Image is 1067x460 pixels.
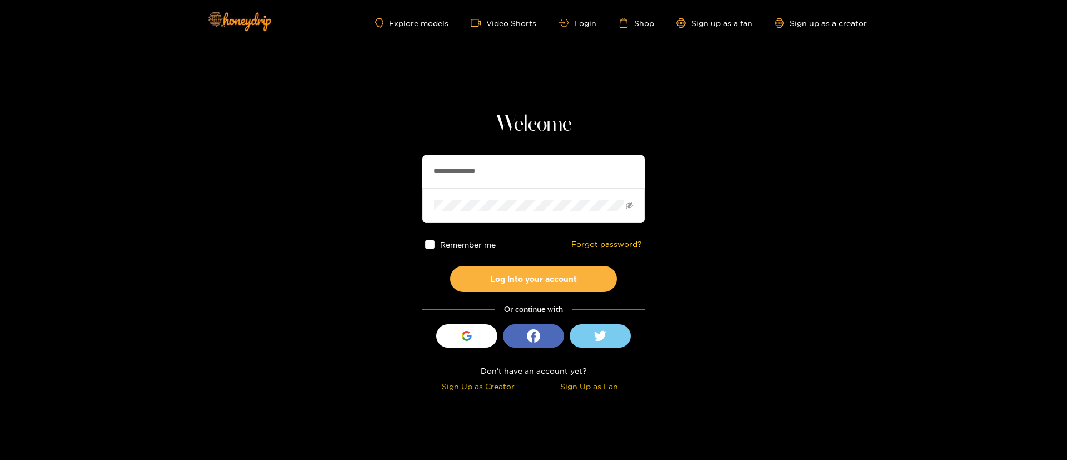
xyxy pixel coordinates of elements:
[559,19,596,27] a: Login
[536,380,642,393] div: Sign Up as Fan
[450,266,617,292] button: Log into your account
[425,380,531,393] div: Sign Up as Creator
[676,18,752,28] a: Sign up as a fan
[571,240,642,249] a: Forgot password?
[422,364,645,377] div: Don't have an account yet?
[422,303,645,316] div: Or continue with
[440,240,496,249] span: Remember me
[471,18,536,28] a: Video Shorts
[375,18,448,28] a: Explore models
[471,18,486,28] span: video-camera
[626,202,633,209] span: eye-invisible
[422,111,645,138] h1: Welcome
[619,18,654,28] a: Shop
[775,18,867,28] a: Sign up as a creator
